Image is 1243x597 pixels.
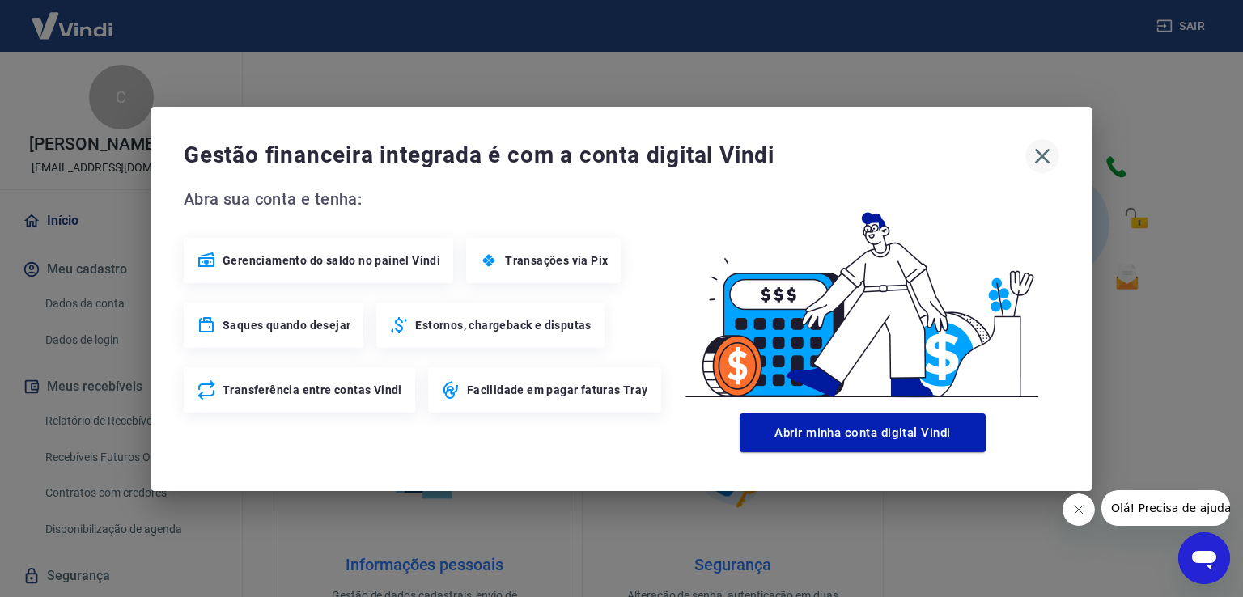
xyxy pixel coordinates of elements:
span: Gestão financeira integrada é com a conta digital Vindi [184,139,1025,171]
button: Abrir minha conta digital Vindi [740,413,986,452]
iframe: Botão para abrir a janela de mensagens [1178,532,1230,584]
span: Transferência entre contas Vindi [223,382,402,398]
iframe: Fechar mensagem [1063,493,1095,526]
span: Gerenciamento do saldo no painel Vindi [223,252,440,269]
span: Estornos, chargeback e disputas [415,317,591,333]
span: Saques quando desejar [223,317,350,333]
img: Good Billing [666,186,1059,407]
iframe: Mensagem da empresa [1101,490,1230,526]
span: Transações via Pix [505,252,608,269]
span: Olá! Precisa de ajuda? [10,11,136,24]
span: Facilidade em pagar faturas Tray [467,382,648,398]
span: Abra sua conta e tenha: [184,186,666,212]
